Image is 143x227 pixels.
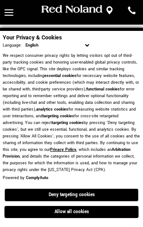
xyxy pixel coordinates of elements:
[40,5,103,13] a: Red Noland Auto Group
[23,42,91,49] select: Language Select
[50,147,76,153] a: Privacy Policy
[52,120,84,126] strong: targeting cookies
[4,206,139,218] button: Allow all cookies
[40,4,103,14] img: Red Noland Auto Group
[86,86,120,92] strong: functional cookies
[42,113,74,119] strong: targeting cookies
[3,176,48,181] div: Powered by
[3,43,21,48] div: Language:
[44,73,76,79] strong: essential cookies
[4,188,139,201] button: Deny targeting cookies
[26,175,48,181] a: ComplyAuto
[3,34,62,42] span: Your Privacy & Cookies
[36,107,68,112] strong: analytics cookies
[3,52,140,173] p: We respect consumer privacy rights by letting visitors opt out of third-party tracking cookies an...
